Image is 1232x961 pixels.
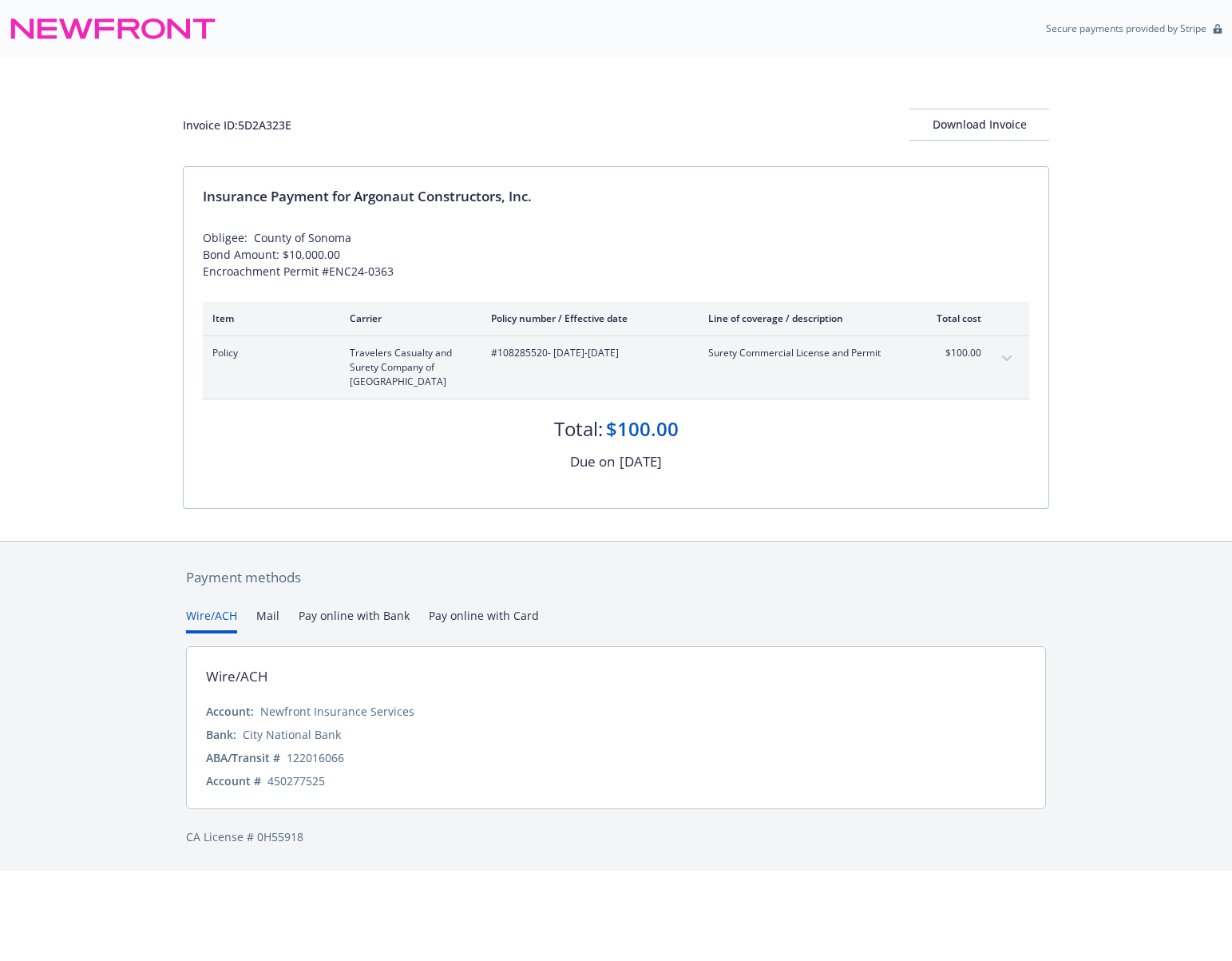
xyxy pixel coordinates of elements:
[909,109,1049,141] button: Download Invoice
[429,607,539,633] button: Pay online with Card
[491,312,683,325] div: Policy number / Effective date
[206,749,280,766] div: ABA/Transit #
[186,607,237,633] button: Wire/ACH
[1046,22,1206,35] p: Secure payments provided by Stripe
[206,666,268,687] div: Wire/ACH
[620,451,662,472] div: [DATE]
[921,346,981,360] span: $100.00
[606,415,679,443] div: $100.00
[570,451,615,472] div: Due on
[350,346,465,389] span: Travelers Casualty and Surety Company of [GEOGRAPHIC_DATA]
[256,607,279,633] button: Mail
[203,336,1029,399] div: PolicyTravelers Casualty and Surety Company of [GEOGRAPHIC_DATA]#108285520- [DATE]-[DATE]Surety C...
[183,117,291,133] div: Invoice ID: 5D2A323E
[203,229,1029,280] div: Obligee: County of Sonoma Bond Amount: $10,000.00 Encroachment Permit #ENC24-0363
[206,703,254,720] div: Account:
[260,703,414,720] div: Newfront Insurance Services
[186,567,1046,588] div: Payment methods
[350,312,465,325] div: Carrier
[921,312,981,325] div: Total cost
[267,772,325,789] div: 450277525
[554,415,603,443] div: Total:
[299,607,410,633] button: Pay online with Bank
[708,346,896,360] span: Surety Commercial License and Permit
[206,772,261,789] div: Account #
[203,186,1029,207] div: Insurance Payment for Argonaut Constructors, Inc.
[186,828,1046,845] div: CA License # 0H55918
[243,726,341,743] div: City National Bank
[212,312,324,325] div: Item
[994,346,1020,371] button: expand content
[212,346,324,360] span: Policy
[491,346,683,360] span: #108285520 - [DATE]-[DATE]
[287,749,344,766] div: 122016066
[708,312,896,325] div: Line of coverage / description
[909,109,1049,140] div: Download Invoice
[206,726,236,743] div: Bank:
